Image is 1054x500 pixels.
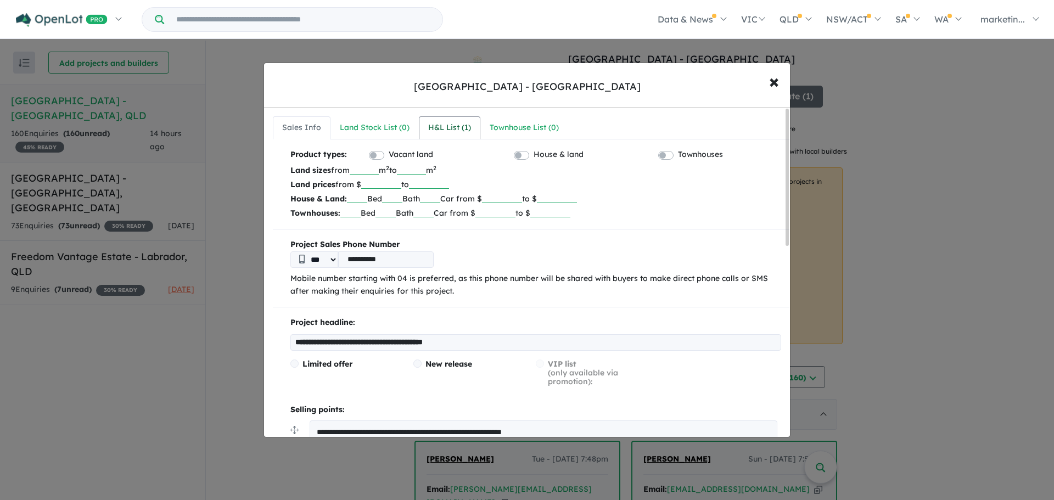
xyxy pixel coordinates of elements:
span: × [769,69,779,93]
p: Selling points: [290,403,781,417]
div: Sales Info [282,121,321,134]
label: Townhouses [678,148,723,161]
span: Limited offer [302,359,352,369]
b: Product types: [290,148,347,163]
p: Bed Bath Car from $ to $ [290,192,781,206]
p: from $ to [290,177,781,192]
div: [GEOGRAPHIC_DATA] - [GEOGRAPHIC_DATA] [414,80,641,94]
label: House & land [534,148,584,161]
b: Townhouses: [290,208,340,218]
img: drag.svg [290,426,299,434]
input: Try estate name, suburb, builder or developer [166,8,440,31]
div: Land Stock List ( 0 ) [340,121,410,134]
div: Townhouse List ( 0 ) [490,121,559,134]
div: H&L List ( 1 ) [428,121,471,134]
p: Project headline: [290,316,781,329]
sup: 2 [433,164,436,172]
span: New release [425,359,472,369]
p: Mobile number starting with 04 is preferred, as this phone number will be shared with buyers to m... [290,272,781,299]
p: from m to m [290,163,781,177]
b: Land sizes [290,165,331,175]
img: Phone icon [299,255,305,263]
span: marketin... [980,14,1025,25]
img: Openlot PRO Logo White [16,13,108,27]
label: Vacant land [389,148,433,161]
sup: 2 [386,164,389,172]
b: Project Sales Phone Number [290,238,781,251]
b: House & Land: [290,194,347,204]
p: Bed Bath Car from $ to $ [290,206,781,220]
b: Land prices [290,179,335,189]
